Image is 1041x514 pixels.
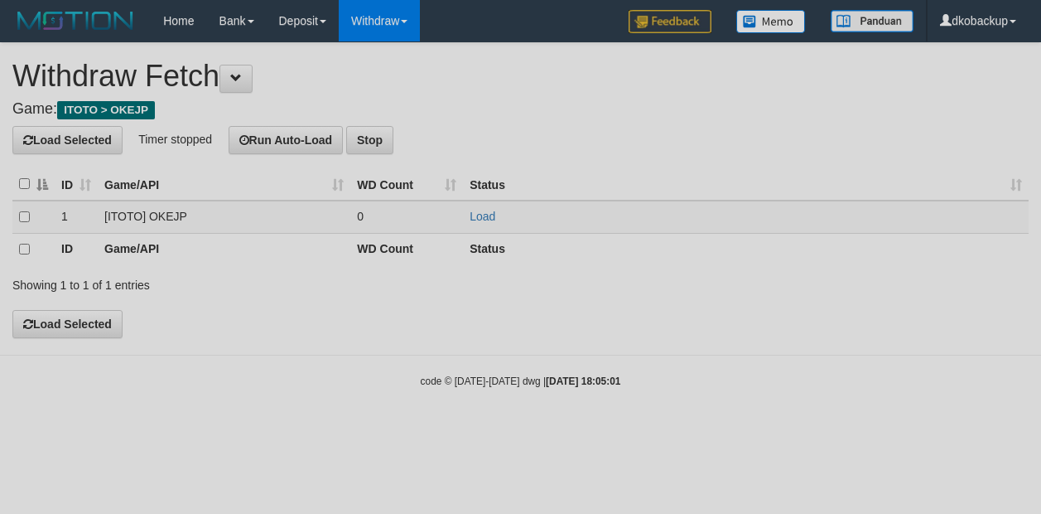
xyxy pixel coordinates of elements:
th: WD Count [350,233,463,265]
th: ID: activate to sort column ascending [55,168,98,201]
h4: Game: [12,101,1029,118]
strong: [DATE] 18:05:01 [546,376,620,387]
button: Load Selected [12,126,123,154]
span: ITOTO > OKEJP [57,101,155,119]
th: Status: activate to sort column ascending [463,168,1029,201]
a: Load [470,210,495,223]
th: Status [463,233,1029,265]
th: Game/API: activate to sort column ascending [98,168,350,201]
button: Load Selected [12,310,123,338]
img: Feedback.jpg [629,10,711,33]
td: 1 [55,201,98,234]
div: Showing 1 to 1 of 1 entries [12,270,422,293]
button: Run Auto-Load [229,126,344,154]
th: ID [55,233,98,265]
td: [ITOTO] OKEJP [98,201,350,234]
span: Timer stopped [138,132,212,145]
th: WD Count: activate to sort column ascending [350,168,463,201]
small: code © [DATE]-[DATE] dwg | [421,376,621,387]
img: Button%20Memo.svg [736,10,806,33]
th: Game/API [98,233,350,265]
img: panduan.png [831,10,913,32]
img: MOTION_logo.png [12,8,138,33]
span: 0 [357,210,364,223]
h1: Withdraw Fetch [12,60,1029,93]
button: Stop [346,126,393,154]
